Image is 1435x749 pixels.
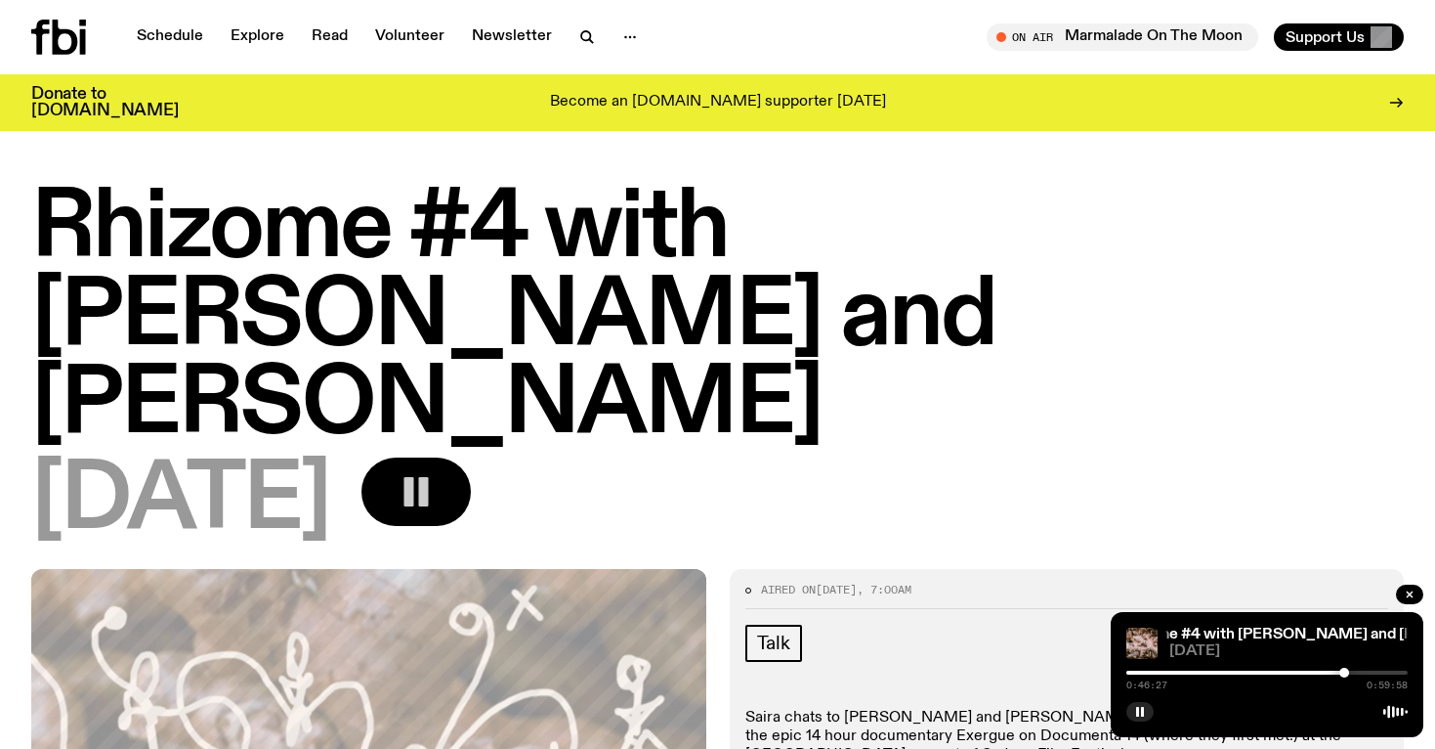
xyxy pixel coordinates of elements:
a: Explore [219,23,296,51]
span: , 7:00am [857,582,911,597]
span: [DATE] [31,458,330,546]
span: Support Us [1286,28,1365,46]
img: A close up picture of a bunch of ginger roots. Yellow squiggles with arrows, hearts and dots are ... [1126,628,1158,659]
span: [DATE] [1169,644,1408,659]
a: Read [300,23,359,51]
span: [DATE] [816,582,857,597]
span: 0:59:58 [1367,681,1408,690]
a: Talk [745,625,802,662]
a: Schedule [125,23,215,51]
button: Support Us [1274,23,1404,51]
p: Become an [DOMAIN_NAME] supporter [DATE] [550,94,886,111]
span: 0:46:27 [1126,681,1167,690]
h1: Rhizome #4 with [PERSON_NAME] and [PERSON_NAME] [31,186,1404,450]
span: Aired on [761,582,816,597]
a: Newsletter [460,23,564,51]
h3: Donate to [DOMAIN_NAME] [31,86,179,119]
span: Talk [757,633,790,654]
button: On AirMarmalade On The Moon [987,23,1258,51]
a: Volunteer [363,23,456,51]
